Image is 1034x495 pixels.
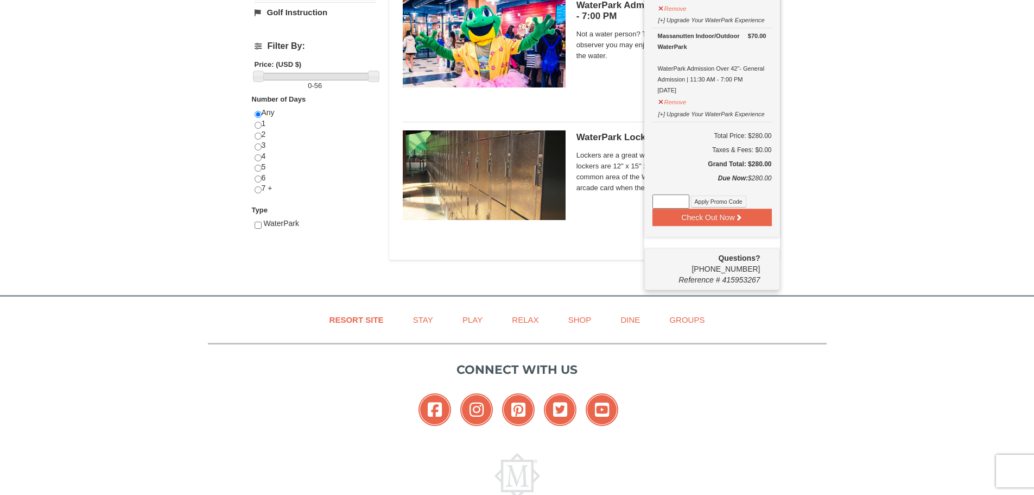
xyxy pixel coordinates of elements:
[498,308,552,332] a: Relax
[658,106,765,120] button: [+] Upgrade Your WaterPark Experience
[658,30,766,96] div: WaterPark Admission Over 42"- General Admission | 11:30 AM - 7:00 PM [DATE]
[255,108,376,205] div: Any 1 2 3 4 5 6 7 +
[658,12,765,26] button: [+] Upgrade Your WaterPark Experience
[718,254,760,262] strong: Questions?
[576,132,766,143] h5: WaterPark Locker Rental
[263,219,299,228] span: WaterPark
[314,82,322,90] span: 56
[652,130,772,141] h6: Total Price: $280.00
[255,41,376,51] h4: Filter By:
[403,130,566,220] img: 6619917-1005-d92ad057.png
[555,308,605,332] a: Shop
[652,253,760,273] span: [PHONE_NUMBER]
[652,145,772,155] div: Taxes & Fees: $0.00
[658,30,766,52] div: Massanutten Indoor/Outdoor WaterPark
[748,30,766,41] strong: $70.00
[678,275,720,284] span: Reference #
[255,2,376,22] a: Golf Instruction
[722,275,760,284] span: 415953267
[658,94,687,108] button: Remove
[576,150,766,193] span: Lockers are a great way to keep your valuables safe. The lockers are 12" x 15" x 18" in size and ...
[691,196,746,208] button: Apply Promo Code
[255,60,302,68] strong: Price: (USD $)
[208,361,827,379] p: Connect with us
[316,308,397,332] a: Resort Site
[652,159,772,170] h5: Grand Total: $280.00
[718,174,748,182] strong: Due Now:
[308,82,312,90] span: 0
[252,95,306,103] strong: Number of Days
[399,308,447,332] a: Stay
[449,308,496,332] a: Play
[576,29,766,61] span: Not a water person? Then this ticket is just for you. As an observer you may enjoy the WaterPark ...
[607,308,654,332] a: Dine
[252,206,268,214] strong: Type
[652,173,772,195] div: $280.00
[656,308,718,332] a: Groups
[255,80,376,91] label: -
[652,209,772,226] button: Check Out Now
[658,1,687,14] button: Remove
